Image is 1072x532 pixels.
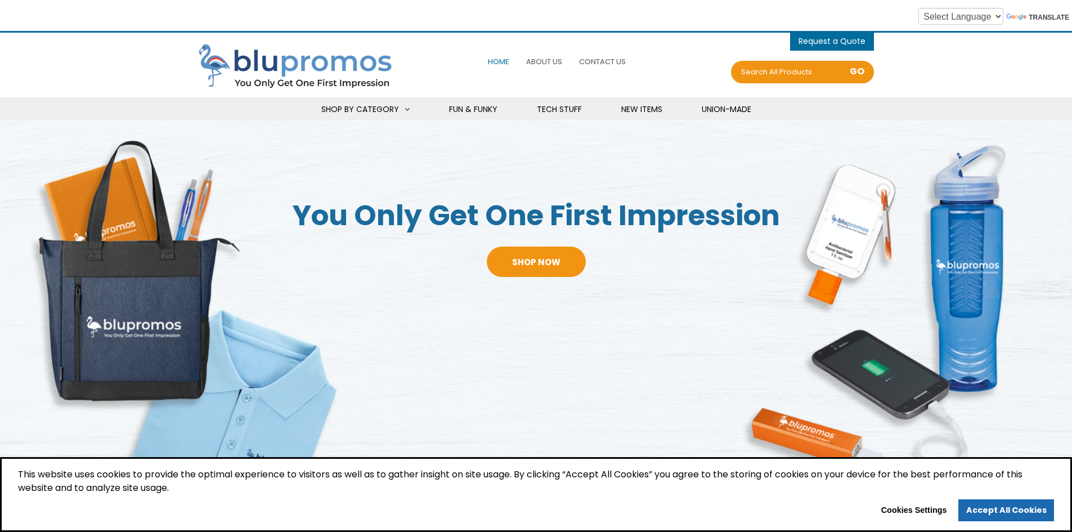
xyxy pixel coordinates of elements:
[799,33,865,50] button: items - Cart
[799,35,865,50] span: items - Cart
[449,104,497,115] span: Fun & Funky
[1006,14,1029,21] img: Google Translate
[268,196,804,235] span: You Only Get One First Impression
[307,97,424,122] a: Shop By Category
[702,104,751,115] span: Union-Made
[487,247,586,277] a: Shop Now
[488,56,509,67] span: Home
[435,97,512,122] a: Fun & Funky
[688,97,765,122] a: Union-Made
[523,50,565,74] a: About Us
[918,8,1003,25] select: Language Translate Widget
[579,56,626,67] span: Contact Us
[1006,14,1069,21] a: Translate
[526,56,562,67] span: About Us
[873,502,954,520] button: Cookies Settings
[199,44,401,90] img: Blupromos LLC's Logo
[607,97,676,122] a: New Items
[576,50,629,74] a: Contact Us
[485,50,512,74] a: Home
[523,97,596,122] a: Tech Stuff
[621,104,662,115] span: New Items
[18,468,1054,499] span: This website uses cookies to provide the optimal experience to visitors as well as to gather insi...
[321,104,399,115] span: Shop By Category
[537,104,582,115] span: Tech Stuff
[958,499,1054,522] a: allow cookies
